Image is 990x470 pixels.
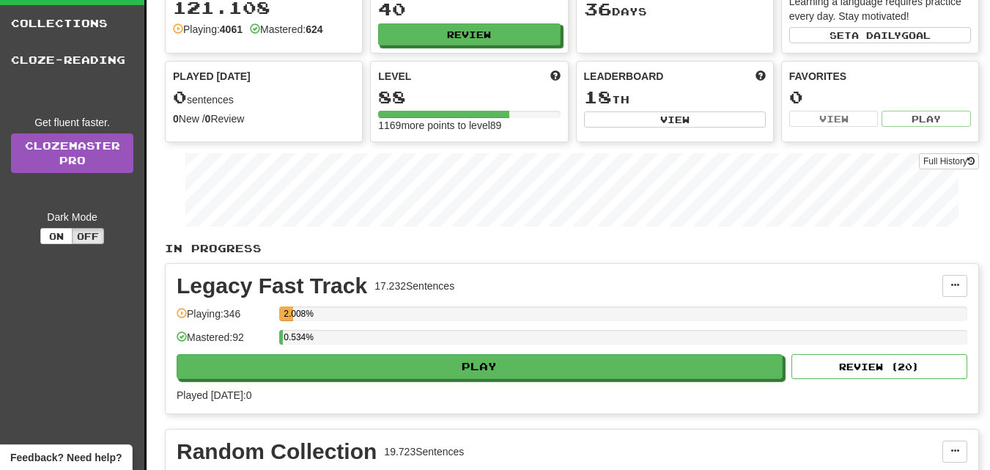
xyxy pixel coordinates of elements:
div: 1169 more points to level 89 [378,118,560,133]
span: Played [DATE]: 0 [177,389,251,401]
button: Play [882,111,971,127]
div: Playing: [173,22,243,37]
a: ClozemasterPro [11,133,133,173]
span: Played [DATE] [173,69,251,84]
span: Score more points to level up [550,69,561,84]
strong: 0 [173,113,179,125]
button: Review [378,23,560,45]
span: Level [378,69,411,84]
span: 0 [173,87,187,107]
button: Off [72,228,104,244]
div: Mastered: 92 [177,330,272,354]
div: 17.232 Sentences [374,279,454,293]
div: Dark Mode [11,210,133,224]
div: Legacy Fast Track [177,275,367,297]
strong: 0 [205,113,211,125]
button: On [40,228,73,244]
button: View [584,111,766,128]
div: Mastered: [250,22,323,37]
span: Open feedback widget [10,450,122,465]
div: Favorites [789,69,971,84]
div: sentences [173,88,355,107]
strong: 624 [306,23,322,35]
button: View [789,111,879,127]
div: 19.723 Sentences [384,444,464,459]
button: Play [177,354,783,379]
span: a daily [852,30,901,40]
span: This week in points, UTC [756,69,766,84]
button: Review (20) [791,354,967,379]
strong: 4061 [220,23,243,35]
div: New / Review [173,111,355,126]
div: Playing: 346 [177,306,272,331]
div: th [584,88,766,107]
span: Leaderboard [584,69,664,84]
div: 0 [789,88,971,106]
div: Random Collection [177,441,377,463]
span: 18 [584,87,612,107]
p: In Progress [165,241,979,256]
div: Get fluent faster. [11,115,133,130]
button: Seta dailygoal [789,27,971,43]
button: Full History [919,153,979,169]
div: 2.008% [284,306,293,321]
div: 88 [378,88,560,106]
